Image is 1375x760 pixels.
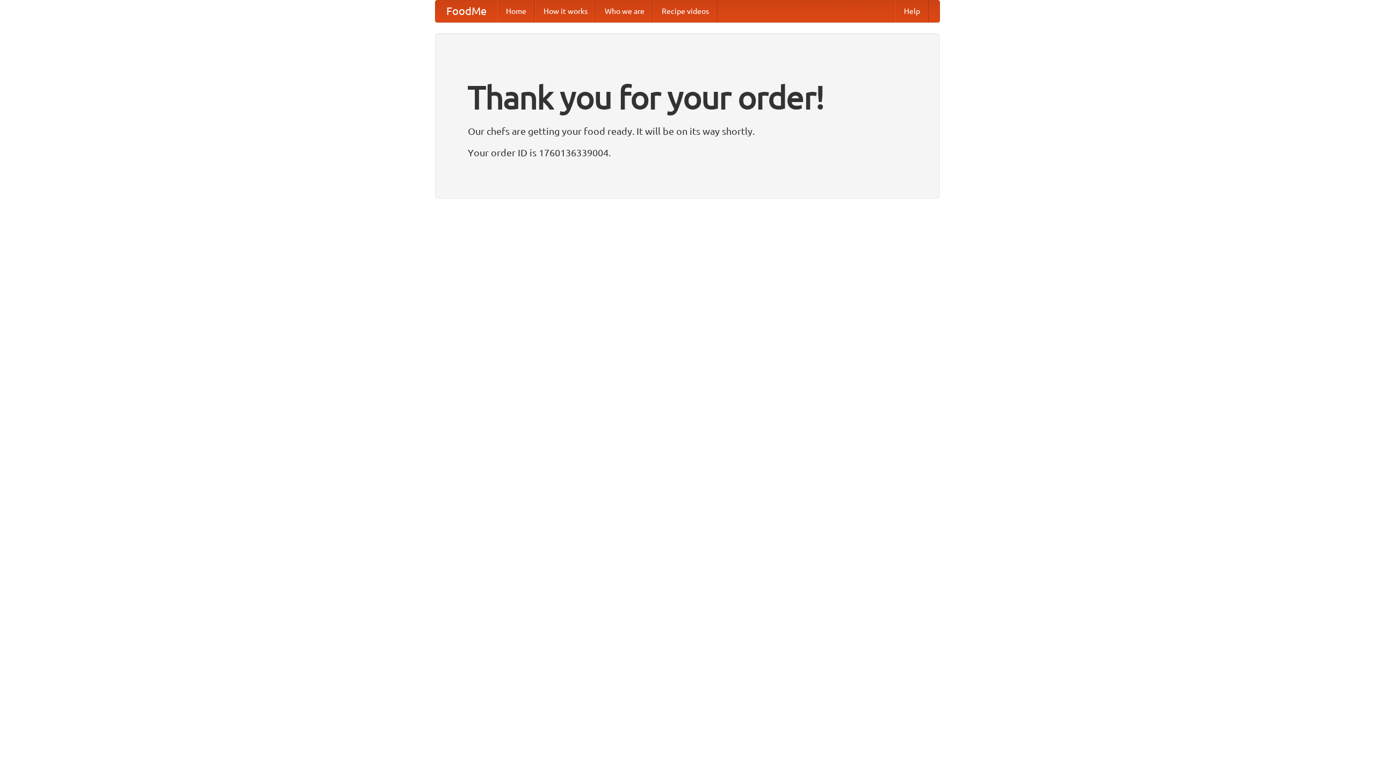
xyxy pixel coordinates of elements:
a: FoodMe [436,1,497,22]
a: Help [895,1,929,22]
a: How it works [535,1,596,22]
p: Your order ID is 1760136339004. [468,144,907,161]
h1: Thank you for your order! [468,71,907,123]
a: Home [497,1,535,22]
p: Our chefs are getting your food ready. It will be on its way shortly. [468,123,907,139]
a: Recipe videos [653,1,718,22]
a: Who we are [596,1,653,22]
